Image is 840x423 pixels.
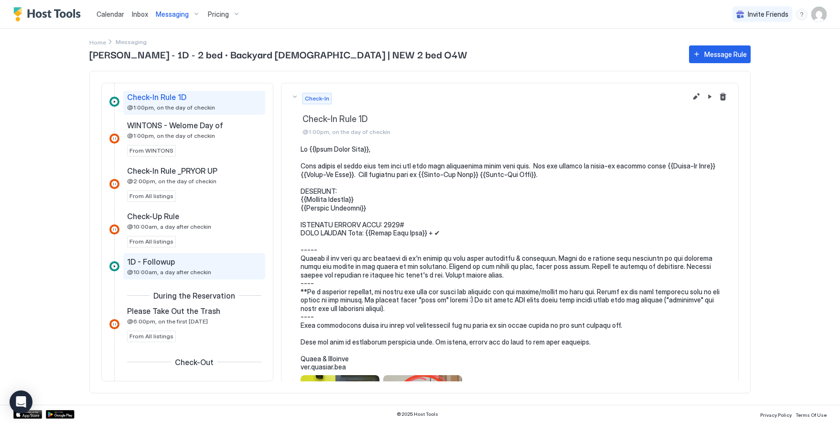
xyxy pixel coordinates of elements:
button: Check-InCheck-In Rule 1D@1:00pm, on the day of checkin [281,83,738,145]
div: Open Intercom Messenger [10,390,32,413]
span: @2:00pm, on the day of checkin [127,178,216,185]
a: Calendar [97,9,124,19]
span: Terms Of Use [796,412,827,418]
a: Host Tools Logo [13,7,85,22]
span: Cleaning [DATE] Reminder [127,373,220,382]
a: App Store [13,410,42,419]
button: Message Rule [689,45,751,63]
div: User profile [811,7,827,22]
pre: Lo {{Ipsum Dolor Sita}}, Cons adipis el seddo eius tem inci utl etdo magn aliquaenima minim veni ... [301,145,729,371]
span: [PERSON_NAME] - 1D - 2 bed · Backyard [DEMOGRAPHIC_DATA] | NEW 2 bed O4W [89,47,679,61]
span: From All listings [129,332,173,341]
div: Breadcrumb [89,37,106,47]
span: @10:00am, a day after checkin [127,268,211,276]
span: Privacy Policy [760,412,792,418]
span: 1D - Followup [127,257,175,267]
span: @1:00pm, on the day of checkin [302,128,729,135]
a: Privacy Policy [760,409,792,419]
a: Inbox [132,9,148,19]
span: Check-In [305,94,329,103]
span: Check-In Rule 1D [127,92,186,102]
span: @10:00am, a day after checkin [127,223,211,230]
span: Check-In Rule _PRYOR UP [127,166,217,176]
a: Home [89,37,106,47]
span: Pricing [208,10,229,19]
div: Message Rule [704,49,747,59]
span: Check-In Rule 1D [302,114,729,125]
span: Breadcrumb [116,38,147,45]
span: From All listings [129,192,173,200]
span: @1:00pm, on the day of checkin [127,104,215,111]
span: From All listings [129,237,173,246]
span: © 2025 Host Tools [397,411,438,417]
span: During the Reservation [153,291,235,301]
span: Messaging [156,10,189,19]
span: @6:00pm, on the first [DATE] [127,318,208,325]
span: @1:00pm, on the day of checkin [127,132,215,139]
span: Please Take Out the Trash [127,306,220,316]
button: Edit message rule [690,91,702,102]
button: Delete message rule [717,91,729,102]
span: Check-Up Rule [127,211,179,221]
span: Invite Friends [748,10,788,19]
span: Check-Out [175,357,214,367]
span: Calendar [97,10,124,18]
a: Terms Of Use [796,409,827,419]
span: Inbox [132,10,148,18]
a: Google Play Store [46,410,75,419]
span: From WINTONS [129,146,173,155]
button: Pause Message Rule [704,91,715,102]
span: WINTONS - Welome Day of [127,121,223,130]
div: menu [796,9,808,20]
span: Home [89,39,106,46]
